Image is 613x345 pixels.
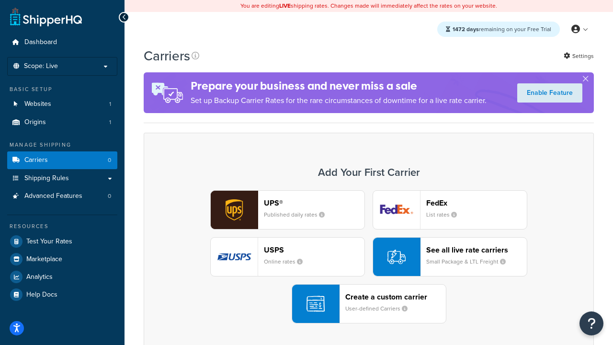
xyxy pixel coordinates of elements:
a: Dashboard [7,34,117,51]
span: Origins [24,118,46,126]
button: Create a custom carrierUser-defined Carriers [292,284,446,323]
span: Dashboard [24,38,57,46]
li: Carriers [7,151,117,169]
span: Help Docs [26,291,57,299]
div: Manage Shipping [7,141,117,149]
b: LIVE [279,1,291,10]
button: ups logoUPS®Published daily rates [210,190,365,230]
span: 0 [108,192,111,200]
span: Scope: Live [24,62,58,70]
header: See all live rate carriers [426,245,527,254]
small: List rates [426,210,465,219]
a: Settings [564,49,594,63]
header: Create a custom carrier [345,292,446,301]
a: Shipping Rules [7,170,117,187]
span: Test Your Rates [26,238,72,246]
a: Websites 1 [7,95,117,113]
a: Analytics [7,268,117,286]
button: Open Resource Center [579,311,603,335]
span: 1 [109,118,111,126]
header: USPS [264,245,364,254]
img: ad-rules-rateshop-fe6ec290ccb7230408bd80ed9643f0289d75e0ffd9eb532fc0e269fcd187b520.png [144,72,191,113]
div: Resources [7,222,117,230]
li: Websites [7,95,117,113]
small: Online rates [264,257,310,266]
span: Websites [24,100,51,108]
header: FedEx [426,198,527,207]
a: Marketplace [7,251,117,268]
li: Origins [7,114,117,131]
img: icon-carrier-liverate-becf4550.svg [387,248,406,266]
span: 0 [108,156,111,164]
small: Published daily rates [264,210,332,219]
span: Shipping Rules [24,174,69,183]
a: ShipperHQ Home [10,7,82,26]
p: Set up Backup Carrier Rates for the rare circumstances of downtime for a live rate carrier. [191,94,487,107]
button: See all live rate carriersSmall Package & LTL Freight [373,237,527,276]
button: usps logoUSPSOnline rates [210,237,365,276]
small: Small Package & LTL Freight [426,257,513,266]
li: Advanced Features [7,187,117,205]
img: icon-carrier-custom-c93b8a24.svg [306,295,325,313]
a: Enable Feature [517,83,582,103]
h1: Carriers [144,46,190,65]
span: Marketplace [26,255,62,264]
header: UPS® [264,198,364,207]
small: User-defined Carriers [345,304,415,313]
div: Basic Setup [7,85,117,93]
a: Advanced Features 0 [7,187,117,205]
a: Carriers 0 [7,151,117,169]
button: fedEx logoFedExList rates [373,190,527,230]
a: Help Docs [7,286,117,303]
strong: 1472 days [453,25,479,34]
a: Test Your Rates [7,233,117,250]
a: Origins 1 [7,114,117,131]
span: 1 [109,100,111,108]
img: usps logo [211,238,258,276]
h4: Prepare your business and never miss a sale [191,78,487,94]
span: Carriers [24,156,48,164]
span: Advanced Features [24,192,82,200]
span: Analytics [26,273,53,281]
img: fedEx logo [373,191,420,229]
img: ups logo [211,191,258,229]
div: remaining on your Free Trial [437,22,560,37]
h3: Add Your First Carrier [154,167,584,178]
